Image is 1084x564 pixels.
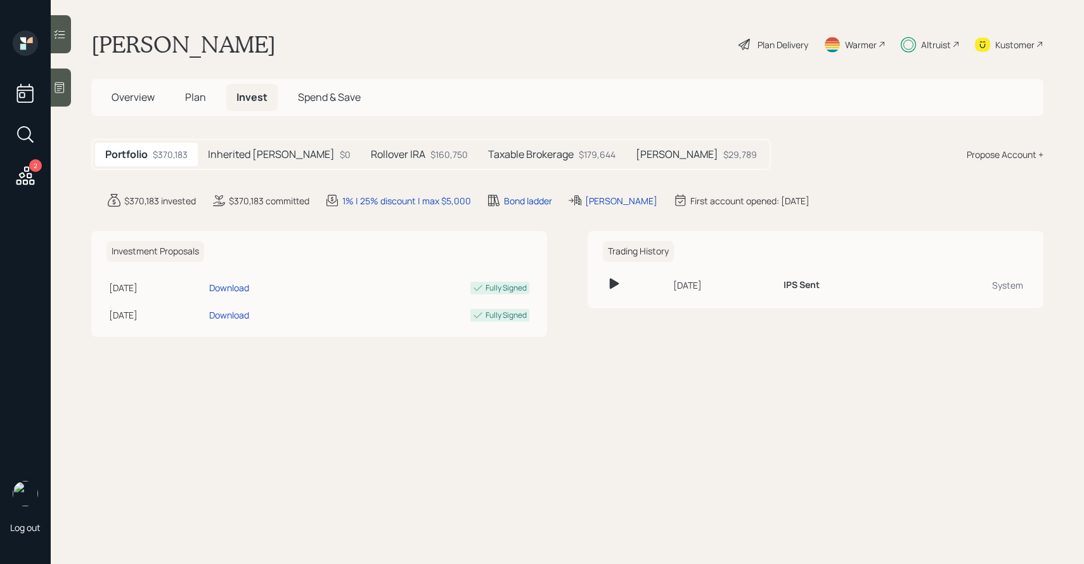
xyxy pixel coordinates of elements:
[784,280,820,291] h6: IPS Sent
[371,148,425,161] h5: Rollover IRA
[124,194,196,207] div: $370,183 invested
[209,308,249,322] div: Download
[109,308,204,322] div: [DATE]
[673,279,773,292] div: [DATE]
[486,282,527,294] div: Fully Signed
[342,194,471,207] div: 1% | 25% discount | max $5,000
[109,281,204,294] div: [DATE]
[29,159,42,172] div: 2
[185,90,206,104] span: Plan
[236,90,268,104] span: Invest
[13,481,38,506] img: sami-boghos-headshot.png
[112,90,155,104] span: Overview
[690,194,810,207] div: First account opened: [DATE]
[585,194,657,207] div: [PERSON_NAME]
[995,38,1035,51] div: Kustomer
[153,148,188,161] div: $370,183
[106,241,204,262] h6: Investment Proposals
[603,241,674,262] h6: Trading History
[91,30,276,58] h1: [PERSON_NAME]
[915,279,1023,292] div: System
[229,194,309,207] div: $370,183 committed
[298,90,361,104] span: Spend & Save
[488,148,574,161] h5: Taxable Brokerage
[636,148,718,161] h5: [PERSON_NAME]
[10,521,41,534] div: Log out
[504,194,552,207] div: Bond ladder
[723,148,757,161] div: $29,789
[430,148,468,161] div: $160,750
[486,310,527,321] div: Fully Signed
[209,281,249,294] div: Download
[579,148,616,161] div: $179,644
[208,148,335,161] h5: Inherited [PERSON_NAME]
[758,38,808,51] div: Plan Delivery
[967,148,1043,161] div: Propose Account +
[105,148,148,161] h5: Portfolio
[845,38,877,51] div: Warmer
[340,148,351,161] div: $0
[921,38,951,51] div: Altruist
